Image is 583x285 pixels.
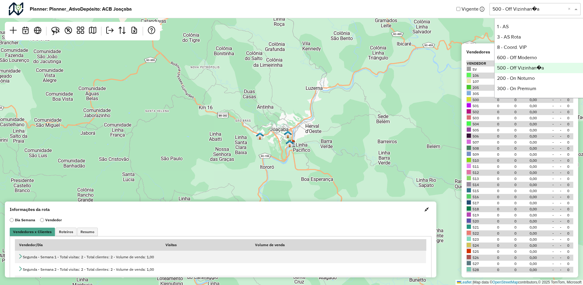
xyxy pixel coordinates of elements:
td: - [560,218,567,224]
td: 0 [567,109,573,115]
td: 305 [466,91,497,97]
span: Vendedores x Clientes [13,230,52,234]
td: 0,00 [529,230,552,236]
td: 0,00 [529,158,552,164]
td: 0 [567,182,573,188]
td: 0,00 [529,115,552,121]
td: 527 [466,261,497,267]
td: 0 [497,255,514,261]
td: 0 [514,127,529,133]
img: 715 SAÍDA [284,131,292,138]
td: - [552,249,559,255]
td: 0 [497,103,514,109]
td: 0,00 [529,261,552,267]
td: 0 [514,206,529,212]
td: 0 [567,121,573,127]
td: 0,00 [529,236,552,243]
td: - [560,145,567,151]
label: Dia Semana [10,217,35,223]
a: Gabarito [74,24,87,38]
div: Map data © contributors,© 2025 TomTom, Microsoft [455,280,583,285]
td: 0 [514,115,529,121]
a: Exportar frequência em lote [128,24,140,38]
div: Segunda - Semana 2 - Total visitas: 2 - Total clientes: 2 - Volume de venda: 1,00 [18,266,423,272]
td: 507 [466,139,497,145]
td: 0 [514,218,529,224]
td: 0 [567,218,573,224]
td: 0,00 [529,249,552,255]
td: - [560,200,567,206]
input: Dia Semana [10,217,14,223]
td: 504 [466,121,497,127]
td: 0 [497,158,514,164]
td: - [552,224,559,230]
td: - [560,103,567,109]
td: 512 [466,170,497,176]
td: - [552,164,559,170]
td: - [552,139,559,145]
span: | [472,280,473,284]
td: 0 [567,243,573,249]
td: - [552,176,559,182]
td: 0 [497,151,514,158]
td: - [552,243,559,249]
span: R [67,28,70,32]
td: - [552,127,559,133]
td: 0 [567,139,573,145]
td: 0 [497,182,514,188]
td: 106 [466,73,497,79]
td: - [552,218,559,224]
td: 0 [567,151,573,158]
td: 0 [497,200,514,206]
td: 0 [567,176,573,182]
td: 0 [567,230,573,236]
span: Resumo [80,230,94,234]
td: 0 [497,224,514,230]
td: 0 [514,151,529,158]
th: Visitas [162,239,251,251]
td: 0,00 [529,145,552,151]
td: - [552,261,559,267]
td: - [560,121,567,127]
td: 0 [514,212,529,218]
div: Vigente [456,2,581,15]
td: - [552,109,559,115]
td: 528 [466,267,497,273]
td: 514 [466,182,497,188]
th: Volume de venda [251,239,426,251]
td: - [552,133,559,139]
td: - [552,170,559,176]
td: 0,00 [529,212,552,218]
td: 0 [567,158,573,164]
td: 0 [567,224,573,230]
td: 0,00 [529,200,552,206]
td: - [552,200,559,206]
td: 0 [567,255,573,261]
td: 0 [497,127,514,133]
td: 520 [466,218,497,224]
td: 0 [497,121,514,127]
td: - [560,176,567,182]
td: 0 [567,133,573,139]
td: - [552,236,559,243]
em: Exibir rótulo [65,27,72,34]
div: Segunda - Semana 1 - Total visitas: 2 - Total clientes: 2 - Volume de venda: 1,00 [18,254,423,260]
td: 0 [567,212,573,218]
td: 0,00 [529,133,552,139]
td: - [560,151,567,158]
td: 0 [567,200,573,206]
td: 500 [466,97,497,103]
td: - [560,261,567,267]
td: - [560,109,567,115]
td: - [560,194,567,200]
td: 0,00 [529,206,552,212]
td: 0,00 [529,170,552,176]
td: 0 [497,176,514,182]
td: 0 [514,121,529,127]
label: Vendedor [40,217,62,223]
td: 0 [497,115,514,121]
td: 524 [466,243,497,249]
td: - [560,182,567,188]
td: - [552,194,559,200]
td: 0,00 [529,255,552,261]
